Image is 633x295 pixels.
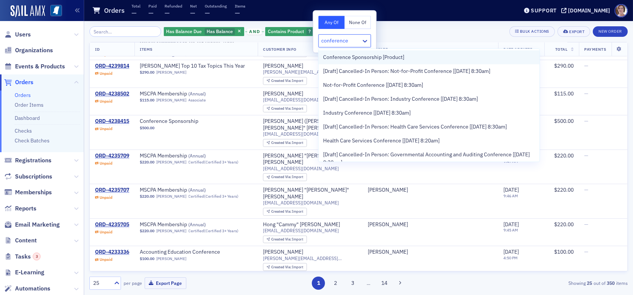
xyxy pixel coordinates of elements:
span: ( Annual ) [188,153,206,159]
a: Registrations [4,156,51,165]
p: Total [131,3,140,9]
a: MSCPA Membership (Annual) [140,153,234,159]
div: Certified (Certified 3+ Years) [189,160,239,165]
span: [PERSON_NAME][EMAIL_ADDRESS][DOMAIN_NAME] [263,69,357,75]
span: Created Via : [271,174,292,179]
div: Showing out of items [453,280,628,286]
span: — [584,221,588,228]
p: Items [235,3,245,9]
span: Contains Product [268,28,304,34]
div: Has Balance [164,27,244,36]
span: Date Created [503,47,533,52]
a: [PERSON_NAME] Top 10 Tax Topics This Year [140,63,245,70]
strong: 350 [606,280,616,286]
a: [PERSON_NAME] [156,98,186,103]
a: ORD-4238502 [95,91,129,97]
a: Reports [4,204,36,213]
a: Conference Sponsorship [140,118,234,125]
button: and [245,29,264,35]
a: New Order [593,27,628,34]
button: Export [557,26,590,37]
div: Import [271,107,304,111]
a: Accounting Education Conference [140,249,234,256]
div: Created Via: Import [263,105,307,113]
span: E-Learning [15,268,44,277]
span: Reports [15,204,36,213]
a: ORD-4235705 [95,221,129,228]
a: ORD-4235709 [95,153,129,159]
a: Memberships [4,188,52,197]
label: per page [124,280,142,286]
div: Created Via: Import [263,139,307,147]
div: Certified (Certified 3+ Years) [189,194,239,199]
a: [PERSON_NAME] [263,63,303,70]
div: [PERSON_NAME] [263,91,303,97]
a: [PERSON_NAME] "[PERSON_NAME]" [PERSON_NAME] [263,153,357,166]
span: [DATE] [503,186,519,193]
span: John Scott [368,249,493,256]
span: ( Annual ) [188,187,206,193]
strong: 25 [586,280,594,286]
a: [PERSON_NAME] ([PERSON_NAME]) "[PERSON_NAME]" [PERSON_NAME] [263,118,357,131]
a: Automations [4,284,50,293]
div: Import [271,265,304,269]
a: [PERSON_NAME] [156,256,186,261]
time: 4:50 PM [503,255,518,260]
span: — [584,152,588,159]
div: Unpaid [100,257,112,262]
span: $220.00 [554,186,574,193]
span: Has Balance Due [166,28,202,34]
span: $290.00 [140,70,154,75]
div: Associate [189,98,206,103]
div: [PERSON_NAME] [368,221,408,228]
div: Import [271,238,304,242]
span: ID [95,47,100,52]
button: New Order [593,26,628,37]
button: [DOMAIN_NAME] [561,8,613,13]
div: Unpaid [100,71,112,76]
time: 9:46 AM [503,193,518,198]
span: [EMAIL_ADDRESS][DOMAIN_NAME] [263,166,339,171]
div: Support [531,7,557,14]
span: Cammy Nguyen [368,221,493,228]
span: $220.00 [140,228,154,233]
a: Tasks3 [4,253,41,261]
span: Automations [15,284,50,293]
div: Created Via: Import [263,173,307,181]
button: 3 [346,277,359,290]
span: Organizations [15,46,53,54]
a: Organizations [4,46,53,54]
div: [PERSON_NAME] "[PERSON_NAME]" [PERSON_NAME] [263,187,357,200]
a: ORD-4233336 [95,249,129,256]
a: ORD-4239814 [95,63,129,70]
a: MSCPA Membership (Annual) [140,221,234,228]
div: Created Via: Import [263,236,307,244]
button: 2 [329,277,342,290]
span: Created Via : [271,140,292,145]
span: — [165,9,170,17]
a: Dashboard [15,115,40,121]
span: Created Via : [271,209,292,214]
span: [Draft] Cancelled-In Person: Not-for-Profit Conference [[DATE] 8:30am] [323,67,490,75]
span: $100.00 [140,256,154,261]
span: Conference Sponsorship [Product] [323,53,404,61]
span: Industry Conference [[DATE] 8:30am] [323,109,411,117]
span: Chris Parker [368,187,493,194]
p: Outstanding [205,3,227,9]
span: Memberships [15,188,52,197]
span: — [584,118,588,124]
span: Users [15,30,31,39]
span: MSCPA Membership [140,153,234,159]
div: 25 [93,279,110,287]
span: [EMAIL_ADDRESS][DOMAIN_NAME] [263,97,339,103]
button: None Of [344,16,371,29]
p: Net [190,3,197,9]
span: $115.00 [554,90,574,97]
a: [PERSON_NAME] [156,228,186,233]
span: ? [308,28,311,34]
